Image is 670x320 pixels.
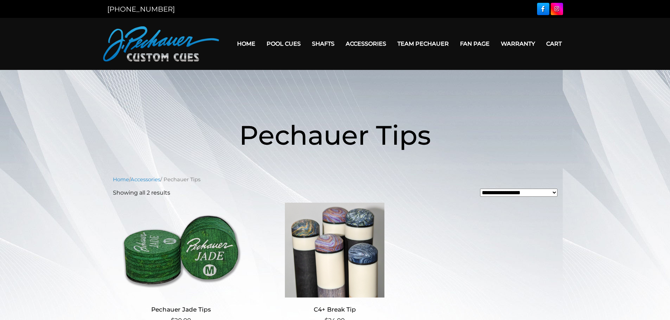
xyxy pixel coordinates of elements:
nav: Breadcrumb [113,176,557,183]
img: C4+ Break Tip [266,203,403,298]
select: Shop order [480,189,557,197]
h2: C4+ Break Tip [266,303,403,316]
a: Warranty [495,35,541,53]
img: Pechauer Jade Tips [113,203,250,298]
a: Pool Cues [261,35,306,53]
img: Pechauer Custom Cues [103,26,219,61]
a: Fan Page [454,35,495,53]
a: Home [231,35,261,53]
p: Showing all 2 results [113,189,170,197]
a: Home [113,176,129,183]
a: Shafts [306,35,340,53]
a: [PHONE_NUMBER] [107,5,175,13]
h2: Pechauer Jade Tips [113,303,250,316]
span: Pechauer Tips [239,119,431,151]
a: Accessories [130,176,160,183]
a: Cart [541,35,567,53]
a: Accessories [340,35,392,53]
a: Team Pechauer [392,35,454,53]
